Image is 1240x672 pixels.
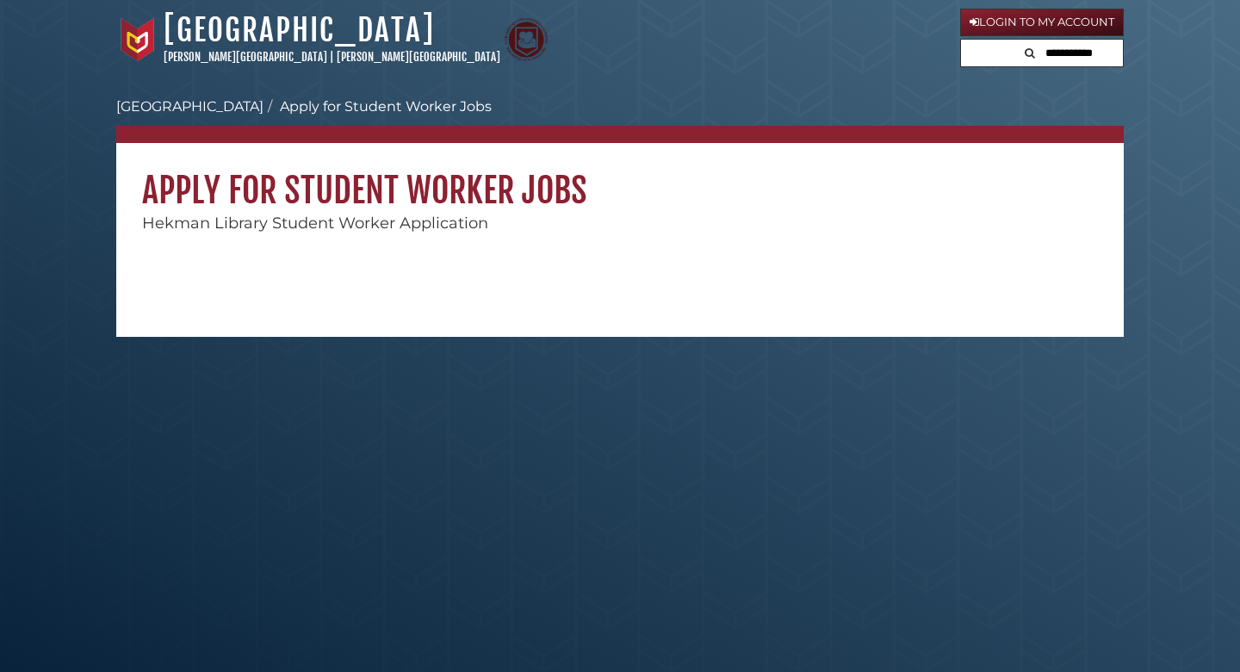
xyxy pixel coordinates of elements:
a: [PERSON_NAME][GEOGRAPHIC_DATA] [337,50,500,64]
h1: Apply for Student Worker Jobs [116,143,1124,212]
span: | [330,50,334,64]
i: Search [1025,47,1035,59]
button: Search [1020,40,1040,63]
span: Hekman Library Student Worker Application [142,214,488,233]
a: [GEOGRAPHIC_DATA] [116,98,263,115]
nav: breadcrumb [116,96,1124,143]
a: [PERSON_NAME][GEOGRAPHIC_DATA] [164,50,327,64]
a: Login to My Account [960,9,1124,36]
img: Calvin Theological Seminary [505,18,548,61]
a: [GEOGRAPHIC_DATA] [164,11,435,49]
img: Calvin University [116,18,159,61]
a: Apply for Student Worker Jobs [280,98,492,115]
